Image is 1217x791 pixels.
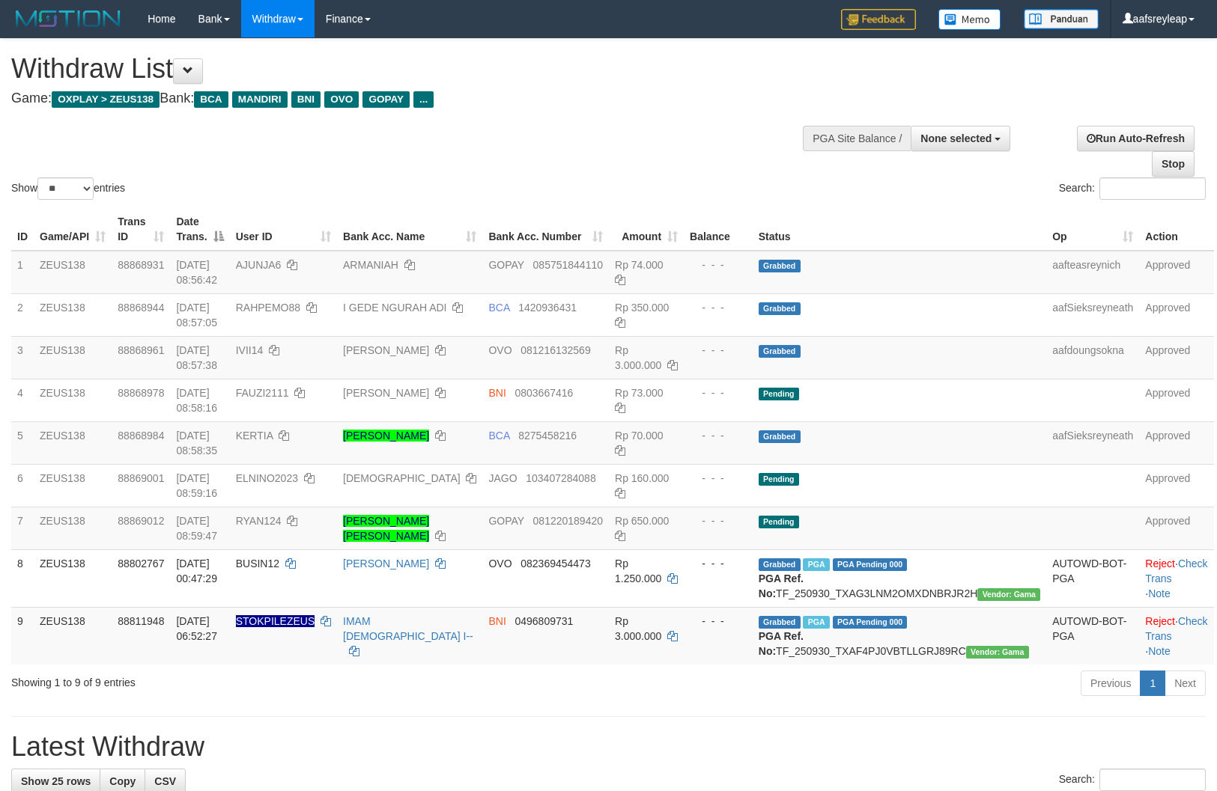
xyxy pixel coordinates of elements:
[34,464,112,507] td: ZEUS138
[34,421,112,464] td: ZEUS138
[684,208,753,251] th: Balance
[488,259,523,271] span: GOPAY
[615,302,669,314] span: Rp 350.000
[1059,177,1206,200] label: Search:
[518,430,577,442] span: Copy 8275458216 to clipboard
[11,293,34,336] td: 2
[615,515,669,527] span: Rp 650.000
[759,302,801,315] span: Grabbed
[759,616,801,629] span: Grabbed
[118,344,164,356] span: 88868961
[1099,177,1206,200] input: Search:
[176,472,217,499] span: [DATE] 08:59:16
[343,472,461,484] a: [DEMOGRAPHIC_DATA]
[803,126,911,151] div: PGA Site Balance /
[343,430,429,442] a: [PERSON_NAME]
[1024,9,1099,29] img: panduan.png
[609,208,684,251] th: Amount: activate to sort column ascending
[1145,558,1207,584] a: Check Trans
[759,558,801,571] span: Grabbed
[343,259,398,271] a: ARMANIAH
[34,507,112,549] td: ZEUS138
[118,259,164,271] span: 88868931
[759,260,801,272] span: Grabbed
[690,471,747,486] div: - - -
[615,615,661,642] span: Rp 3.000.000
[324,91,359,108] span: OVO
[34,208,112,251] th: Game/API: activate to sort column ascending
[690,428,747,443] div: - - -
[615,259,664,271] span: Rp 74.000
[11,507,34,549] td: 7
[176,302,217,329] span: [DATE] 08:57:05
[615,387,664,399] span: Rp 73.000
[526,472,595,484] span: Copy 103407284088 to clipboard
[803,558,829,571] span: Marked by aafsreyleap
[1139,293,1213,336] td: Approved
[1081,671,1141,696] a: Previous
[833,616,908,629] span: PGA Pending
[34,607,112,665] td: ZEUS138
[1046,293,1139,336] td: aafSieksreyneath
[759,345,801,358] span: Grabbed
[690,343,747,358] div: - - -
[518,302,577,314] span: Copy 1420936431 to clipboard
[488,387,506,399] span: BNI
[759,388,799,400] span: Pending
[118,302,164,314] span: 88868944
[515,615,573,627] span: Copy 0496809731 to clipboard
[1140,671,1165,696] a: 1
[920,132,992,144] span: None selected
[11,421,34,464] td: 5
[176,344,217,371] span: [DATE] 08:57:38
[938,9,1001,30] img: Button%20Memo.svg
[118,558,164,569] span: 88802767
[753,607,1046,665] td: TF_250930_TXAF4PJ0VBTLLGRJ89RC
[1152,151,1195,177] a: Stop
[236,515,282,527] span: RYAN124
[841,9,916,30] img: Feedback.jpg
[1145,615,1175,627] a: Reject
[1139,464,1213,507] td: Approved
[362,91,410,108] span: GOPAY
[118,430,164,442] span: 88868984
[1148,587,1171,599] a: Note
[236,472,298,484] span: ELNINO2023
[236,302,300,314] span: RAHPEMO88
[11,54,796,84] h1: Withdraw List
[343,344,429,356] a: [PERSON_NAME]
[176,430,217,456] span: [DATE] 08:58:35
[1139,421,1213,464] td: Approved
[488,472,517,484] span: JAGO
[690,614,747,629] div: - - -
[52,91,160,108] span: OXPLAY > ZEUS138
[34,251,112,294] td: ZEUS138
[1145,558,1175,569] a: Reject
[533,515,603,527] span: Copy 081220189420 to clipboard
[521,558,590,569] span: Copy 082369454473 to clipboard
[488,344,512,356] span: OVO
[488,615,506,627] span: BNI
[118,515,164,527] span: 88869012
[1148,645,1171,657] a: Note
[690,385,747,400] div: - - -
[488,430,509,442] span: BCA
[343,515,429,542] a: [PERSON_NAME] [PERSON_NAME]
[11,7,125,30] img: MOTION_logo.png
[753,549,1046,607] td: TF_250930_TXAG3LNM2OMXDNBRJR2H
[690,556,747,571] div: - - -
[533,259,603,271] span: Copy 085751844110 to clipboard
[966,646,1029,659] span: Vendor URL: https://trx31.1velocity.biz
[154,775,176,787] span: CSV
[232,91,288,108] span: MANDIRI
[34,293,112,336] td: ZEUS138
[11,379,34,421] td: 4
[1165,671,1206,696] a: Next
[11,464,34,507] td: 6
[343,302,446,314] a: I GEDE NGURAH ADI
[236,344,264,356] span: IVII14
[34,549,112,607] td: ZEUS138
[236,430,273,442] span: KERTIA
[11,208,34,251] th: ID
[34,336,112,379] td: ZEUS138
